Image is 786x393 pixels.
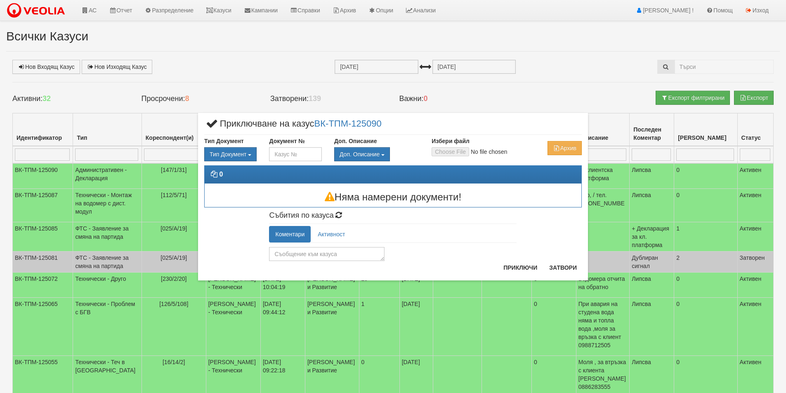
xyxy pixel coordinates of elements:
[269,147,321,161] input: Казус №
[334,147,419,161] div: Двоен клик, за изчистване на избраната стойност.
[269,137,304,145] label: Документ №
[269,212,517,220] h4: Събития по казуса
[432,137,470,145] label: Избери файл
[204,119,382,134] span: Приключване на казус
[544,261,582,274] button: Затвори
[334,137,377,145] label: Доп. Описание
[269,226,311,242] a: Коментари
[205,192,581,202] h3: Няма намерени документи!
[219,171,223,178] strong: 0
[204,137,244,145] label: Тип Документ
[314,118,382,129] a: ВК-ТПМ-125090
[340,151,380,158] span: Доп. Описание
[210,151,246,158] span: Тип Документ
[204,147,257,161] button: Тип Документ
[548,141,582,155] button: Архив
[334,147,390,161] button: Доп. Описание
[498,261,542,274] button: Приключи
[312,226,351,242] a: Активност
[204,147,257,161] div: Двоен клик, за изчистване на избраната стойност.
